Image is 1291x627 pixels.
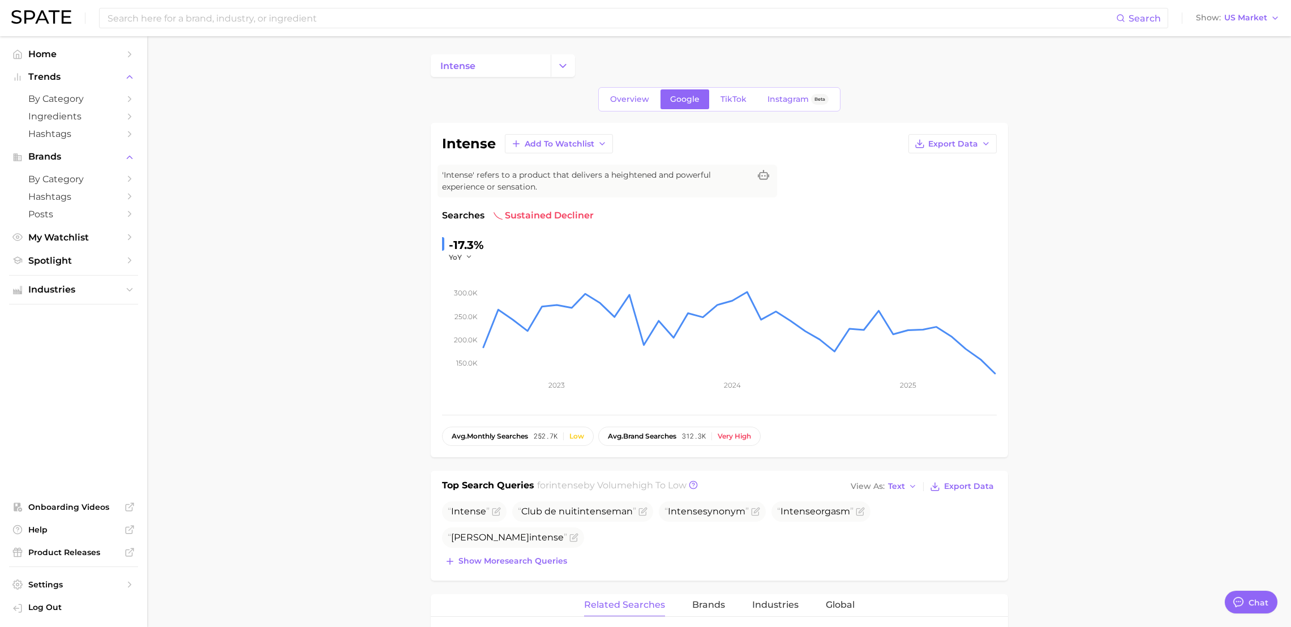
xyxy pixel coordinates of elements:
button: avg.brand searches312.3kVery high [598,427,761,446]
img: sustained decliner [494,211,503,220]
a: by Category [9,170,138,188]
span: Hashtags [28,191,119,202]
a: Ingredients [9,108,138,125]
span: Industries [28,285,119,295]
span: YoY [449,252,462,262]
span: by Category [28,93,119,104]
span: Product Releases [28,547,119,557]
a: Google [660,89,709,109]
span: Add to Watchlist [525,139,594,149]
a: intense [431,54,551,77]
a: My Watchlist [9,229,138,246]
span: TikTok [720,95,747,104]
span: 312.3k [682,432,706,440]
span: 252.7k [534,432,557,440]
div: -17.3% [449,236,484,254]
span: Show more search queries [458,556,567,566]
span: sustained decliner [494,209,594,222]
a: Log out. Currently logged in with e-mail lynne.stewart@mpgllc.com. [9,599,138,618]
button: Flag as miscategorized or irrelevant [492,507,501,516]
span: Intense [668,506,703,517]
button: Flag as miscategorized or irrelevant [856,507,865,516]
span: Help [28,525,119,535]
span: Beta [814,95,825,104]
span: Intense [451,506,486,517]
span: Trends [28,72,119,82]
span: Club de nuit man [518,506,636,517]
span: intense [549,480,584,491]
a: Help [9,521,138,538]
a: Overview [601,89,659,109]
a: Onboarding Videos [9,499,138,516]
span: brand searches [608,432,676,440]
a: Posts [9,205,138,223]
a: Settings [9,576,138,593]
span: Hashtags [28,128,119,139]
span: synonym [664,506,749,517]
button: Flag as miscategorized or irrelevant [569,533,578,542]
div: Low [569,432,584,440]
span: Instagram [767,95,809,104]
span: Export Data [928,139,978,149]
tspan: 200.0k [454,336,478,344]
a: Home [9,45,138,63]
button: Add to Watchlist [505,134,613,153]
button: Trends [9,68,138,85]
span: Home [28,49,119,59]
tspan: 300.0k [454,289,478,297]
a: by Category [9,90,138,108]
span: Searches [442,209,484,222]
span: [PERSON_NAME] [448,532,567,543]
button: Industries [9,281,138,298]
button: Export Data [927,479,996,495]
img: SPATE [11,10,71,24]
span: high to low [632,480,687,491]
button: Change Category [551,54,575,77]
span: Brands [28,152,119,162]
tspan: 2025 [899,381,916,389]
tspan: 2024 [723,381,740,389]
tspan: 150.0k [456,359,478,367]
span: Onboarding Videos [28,502,119,512]
span: orgasm [777,506,853,517]
span: Export Data [944,482,994,491]
span: Industries [752,600,799,610]
span: My Watchlist [28,232,119,243]
span: Posts [28,209,119,220]
span: Text [888,483,905,489]
span: Google [670,95,700,104]
abbr: average [608,432,623,440]
button: ShowUS Market [1193,11,1283,25]
button: avg.monthly searches252.7kLow [442,427,594,446]
a: Product Releases [9,544,138,561]
button: YoY [449,252,473,262]
div: Very high [718,432,751,440]
span: Global [826,600,855,610]
span: Search [1129,13,1161,24]
h2: for by Volume [537,479,687,495]
tspan: 250.0k [454,312,478,320]
span: intense [529,532,564,543]
span: Brands [692,600,725,610]
button: Flag as miscategorized or irrelevant [751,507,760,516]
h1: Top Search Queries [442,479,534,495]
span: Log Out [28,602,129,612]
a: Spotlight [9,252,138,269]
span: Ingredients [28,111,119,122]
button: View AsText [848,479,920,494]
span: monthly searches [452,432,528,440]
button: Brands [9,148,138,165]
input: Search here for a brand, industry, or ingredient [106,8,1116,28]
span: Intense [780,506,816,517]
span: intense [440,61,475,71]
span: Related Searches [584,600,665,610]
button: Flag as miscategorized or irrelevant [638,507,647,516]
span: 'Intense' refers to a product that delivers a heightened and powerful experience or sensation. [442,169,750,193]
abbr: average [452,432,467,440]
button: Export Data [908,134,997,153]
button: Show moresearch queries [442,553,570,569]
span: US Market [1224,15,1267,21]
span: by Category [28,174,119,184]
tspan: 2023 [548,381,565,389]
h1: intense [442,137,496,151]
